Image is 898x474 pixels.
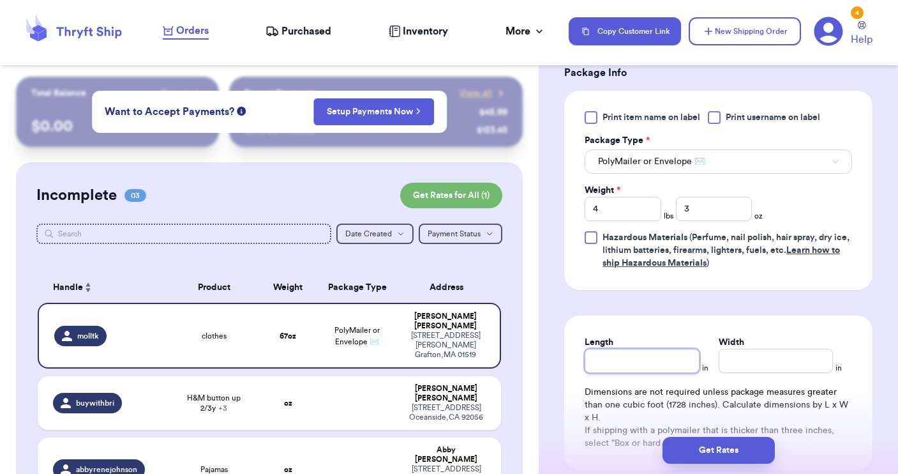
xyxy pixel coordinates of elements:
[460,87,492,100] span: View all
[399,272,501,303] th: Address
[407,384,486,403] div: [PERSON_NAME] [PERSON_NAME]
[31,87,86,100] p: Total Balance
[814,17,843,46] a: 4
[754,211,763,221] span: oz
[266,24,331,39] a: Purchased
[602,233,849,268] span: (Perfume, nail polish, hair spray, dry ice, lithium batteries, firearms, lighters, fuels, etc. )
[428,230,481,238] span: Payment Status
[202,331,227,341] span: clothes
[851,6,864,19] div: 4
[407,331,484,360] div: [STREET_ADDRESS][PERSON_NAME] Grafton , MA 01519
[345,230,392,238] span: Date Created
[36,224,331,244] input: Search
[327,105,421,118] a: Setup Payments Now
[76,398,114,408] span: buywithbri
[284,399,292,407] strong: oz
[244,87,315,100] p: Recent Payments
[31,116,203,137] p: $ 0.00
[569,17,681,45] button: Copy Customer Link
[835,363,842,373] span: in
[407,403,486,422] div: [STREET_ADDRESS] Oceanside , CA 92056
[585,184,620,197] label: Weight
[77,331,99,341] span: molltk
[176,23,209,38] span: Orders
[280,332,296,340] strong: 67 oz
[167,272,260,303] th: Product
[175,393,252,413] span: H&M button up 2/3y
[161,87,204,100] a: Payout
[403,24,448,39] span: Inventory
[124,189,146,202] span: 03
[260,272,316,303] th: Weight
[36,185,117,206] h2: Incomplete
[407,312,484,331] div: [PERSON_NAME] [PERSON_NAME]
[163,23,209,40] a: Orders
[419,224,502,244] button: Payment Status
[53,281,83,294] span: Handle
[585,149,852,174] button: PolyMailer or Envelope ✉️
[602,111,700,124] span: Print item name on label
[662,437,775,464] button: Get Rates
[284,466,292,473] strong: oz
[313,98,434,125] button: Setup Payments Now
[460,87,507,100] a: View all
[564,65,872,80] h3: Package Info
[585,336,613,349] label: Length
[689,17,801,45] button: New Shipping Order
[664,211,673,221] span: lbs
[218,404,227,412] span: + 3
[719,336,744,349] label: Width
[105,104,234,119] span: Want to Accept Payments?
[602,233,687,242] span: Hazardous Materials
[334,326,380,346] span: PolyMailer or Envelope ✉️
[83,280,93,295] button: Sort ascending
[851,32,872,47] span: Help
[479,106,507,119] div: $ 45.99
[400,183,502,208] button: Get Rates for All (1)
[585,424,852,450] p: If shipping with a polymailer that is thicker than three inches, select "Box or hard packaging".
[389,24,448,39] a: Inventory
[407,445,486,464] div: Abby [PERSON_NAME]
[161,87,188,100] span: Payout
[281,24,331,39] span: Purchased
[726,111,820,124] span: Print username on label
[585,134,650,147] label: Package Type
[505,24,546,39] div: More
[477,124,507,137] div: $ 123.45
[598,155,705,168] span: PolyMailer or Envelope ✉️
[702,363,708,373] span: in
[336,224,414,244] button: Date Created
[585,386,852,450] div: Dimensions are not required unless package measures greater than one cubic foot (1728 inches). Ca...
[851,21,872,47] a: Help
[316,272,400,303] th: Package Type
